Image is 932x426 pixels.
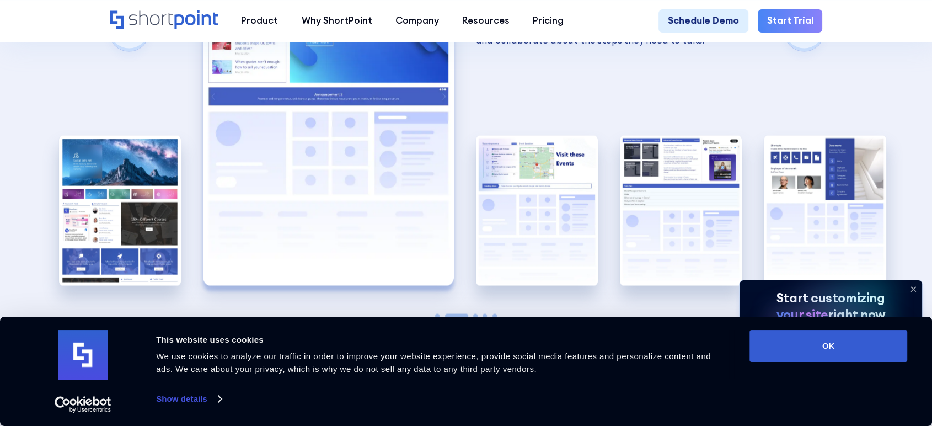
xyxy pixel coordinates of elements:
div: Company [395,14,439,28]
a: Company [384,9,451,33]
a: Why ShortPoint [290,9,383,33]
span: Go to slide 4 [483,314,487,318]
img: Best SharePoint Intranet Site Designs [59,136,181,286]
div: 4 / 5 [620,136,742,286]
button: OK [749,330,907,362]
img: logo [58,330,108,380]
a: Home [110,10,218,31]
div: Resources [462,14,510,28]
div: 5 / 5 [764,136,886,286]
a: Schedule Demo [658,9,748,33]
div: 1 / 5 [59,136,181,286]
span: Go to slide 1 [435,314,440,318]
a: Product [229,9,290,33]
a: Show details [156,391,221,407]
div: Product [241,14,278,28]
span: Go to slide 5 [492,314,497,318]
img: HR SharePoint site example for documents [764,136,886,286]
a: Pricing [521,9,575,33]
a: Start Trial [758,9,823,33]
a: Usercentrics Cookiebot - opens in a new window [35,396,131,413]
img: Internal SharePoint site example for company policy [476,136,598,286]
a: Resources [451,9,521,33]
div: Pricing [533,14,564,28]
div: 3 / 5 [476,136,598,286]
span: Go to slide 2 [445,314,468,318]
div: This website uses cookies [156,333,725,347]
iframe: Chat Widget [733,298,932,426]
span: Go to slide 3 [473,314,478,318]
div: Why ShortPoint [302,14,372,28]
span: We use cookies to analyze our traffic in order to improve your website experience, provide social... [156,352,711,374]
img: SharePoint Communication site example for news [620,136,742,286]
